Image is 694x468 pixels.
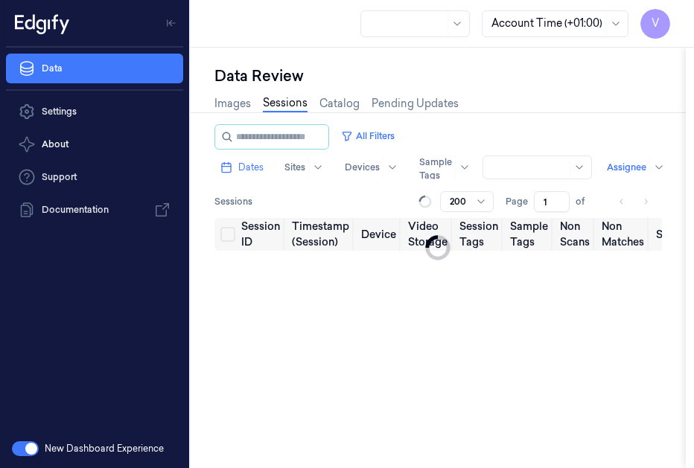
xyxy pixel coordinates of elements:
nav: pagination [611,191,656,212]
span: Sessions [214,195,252,208]
th: Session ID [235,218,286,251]
a: Support [6,162,183,192]
a: Images [214,96,251,112]
a: Documentation [6,195,183,225]
a: Settings [6,97,183,126]
th: Non Scans [554,218,596,251]
th: Session Tags [453,218,504,251]
span: Dates [238,161,264,174]
th: Non Matches [596,218,650,251]
a: Data [6,54,183,83]
th: Device [355,218,402,251]
button: About [6,129,183,159]
th: Sample Tags [504,218,554,251]
button: All Filters [335,124,401,148]
button: Dates [214,156,270,179]
button: Toggle Navigation [159,11,183,35]
span: Page [506,195,528,208]
div: Sample Tags [419,156,452,182]
span: of [576,195,599,208]
button: V [640,9,670,39]
a: Pending Updates [372,96,459,112]
div: Data Review [214,65,662,86]
a: Catalog [319,96,360,112]
a: Sessions [263,95,308,112]
th: Video Storage [402,218,453,251]
th: Timestamp (Session) [286,218,355,251]
button: Select all [220,227,235,242]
